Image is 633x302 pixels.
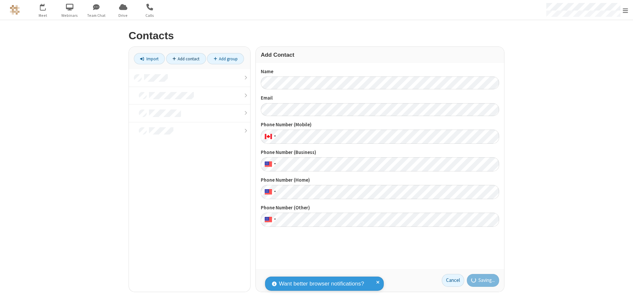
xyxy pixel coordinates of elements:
[442,274,464,287] a: Cancel
[45,4,49,9] div: 8
[261,149,499,156] label: Phone Number (Business)
[261,130,278,144] div: Canada: + 1
[261,176,499,184] label: Phone Number (Home)
[261,52,499,58] h3: Add Contact
[261,157,278,171] div: United States: + 1
[84,13,109,18] span: Team Chat
[261,213,278,227] div: United States: + 1
[111,13,136,18] span: Drive
[134,53,165,64] a: Import
[261,185,278,199] div: United States: + 1
[279,280,364,288] span: Want better browser notifications?
[261,121,499,129] label: Phone Number (Mobile)
[166,53,206,64] a: Add contact
[10,5,20,15] img: QA Selenium DO NOT DELETE OR CHANGE
[261,68,499,75] label: Name
[478,277,495,284] span: Saving...
[207,53,244,64] a: Add group
[57,13,82,18] span: Webinars
[31,13,55,18] span: Meet
[261,94,499,102] label: Email
[467,274,499,287] button: Saving...
[137,13,162,18] span: Calls
[261,204,499,212] label: Phone Number (Other)
[129,30,504,42] h2: Contacts
[617,285,628,297] iframe: Chat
